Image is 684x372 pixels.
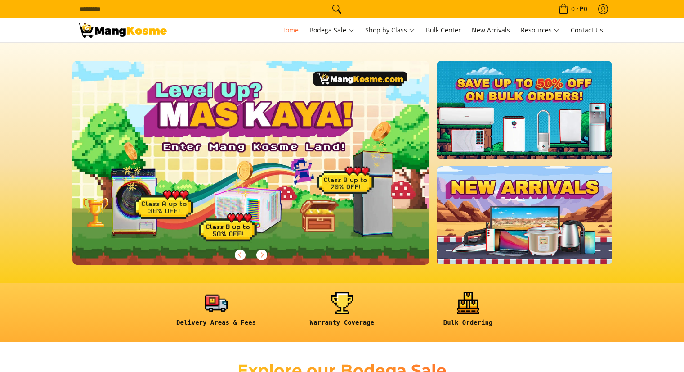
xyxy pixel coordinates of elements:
[472,26,510,34] span: New Arrivals
[284,292,401,334] a: <h6><strong>Warranty Coverage</strong></h6>
[277,18,303,42] a: Home
[566,18,608,42] a: Contact Us
[230,245,250,265] button: Previous
[309,25,354,36] span: Bodega Sale
[410,292,527,334] a: <h6><strong>Bulk Ordering</strong></h6>
[571,26,603,34] span: Contact Us
[516,18,564,42] a: Resources
[252,245,272,265] button: Next
[305,18,359,42] a: Bodega Sale
[158,292,275,334] a: <h6><strong>Delivery Areas & Fees</strong></h6>
[421,18,465,42] a: Bulk Center
[556,4,590,14] span: •
[365,25,415,36] span: Shop by Class
[578,6,589,12] span: ₱0
[77,23,167,38] img: Mang Kosme: Your Home Appliances Warehouse Sale Partner!
[281,26,299,34] span: Home
[426,26,461,34] span: Bulk Center
[361,18,420,42] a: Shop by Class
[176,18,608,42] nav: Main Menu
[521,25,560,36] span: Resources
[570,6,576,12] span: 0
[330,2,344,16] button: Search
[72,61,430,265] img: Gaming desktop banner
[467,18,514,42] a: New Arrivals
